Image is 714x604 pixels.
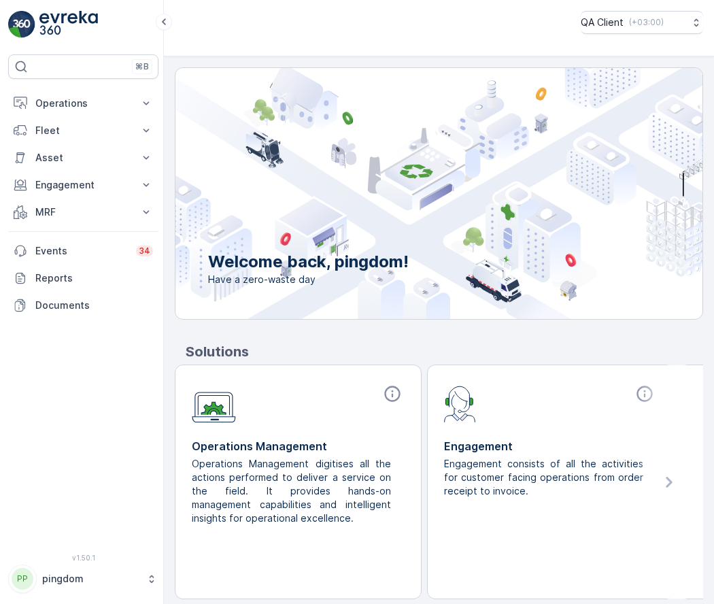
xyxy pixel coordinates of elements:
p: Events [35,244,128,258]
p: Operations Management [192,438,405,454]
button: Engagement [8,171,158,199]
p: Engagement [35,178,131,192]
button: PPpingdom [8,565,158,593]
img: logo [8,11,35,38]
p: Solutions [186,341,703,362]
p: Fleet [35,124,131,137]
p: Asset [35,151,131,165]
img: module-icon [444,384,476,422]
div: PP [12,568,33,590]
p: Operations [35,97,131,110]
button: QA Client(+03:00) [581,11,703,34]
p: Operations Management digitises all the actions performed to deliver a service on the field. It p... [192,457,394,525]
p: 34 [139,246,150,256]
img: logo_light-DOdMpM7g.png [39,11,98,38]
p: QA Client [581,16,624,29]
p: Engagement consists of all the activities for customer facing operations from order receipt to in... [444,457,646,498]
a: Reports [8,265,158,292]
span: Have a zero-waste day [208,273,409,286]
button: Fleet [8,117,158,144]
button: MRF [8,199,158,226]
p: pingdom [42,572,139,586]
button: Asset [8,144,158,171]
a: Documents [8,292,158,319]
a: Events34 [8,237,158,265]
button: Operations [8,90,158,117]
p: ( +03:00 ) [629,17,664,28]
p: Documents [35,299,153,312]
p: MRF [35,205,131,219]
p: ⌘B [135,61,149,72]
p: Welcome back, pingdom! [208,251,409,273]
img: city illustration [114,68,702,319]
img: module-icon [192,384,236,423]
span: v 1.50.1 [8,554,158,562]
p: Engagement [444,438,657,454]
p: Reports [35,271,153,285]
